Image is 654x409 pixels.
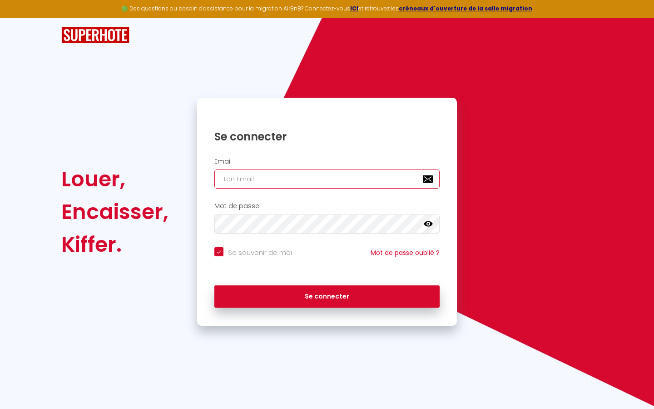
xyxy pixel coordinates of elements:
[214,158,440,165] h2: Email
[214,130,440,144] h1: Se connecter
[214,202,440,210] h2: Mot de passe
[61,27,129,44] img: SuperHote logo
[7,4,35,31] button: Ouvrir le widget de chat LiveChat
[61,228,168,261] div: Kiffer.
[214,170,440,189] input: Ton Email
[399,5,532,12] a: créneaux d'ouverture de la salle migration
[214,285,440,308] button: Se connecter
[350,5,358,12] a: ICI
[61,163,168,195] div: Louer,
[61,195,168,228] div: Encaisser,
[371,248,440,257] a: Mot de passe oublié ?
